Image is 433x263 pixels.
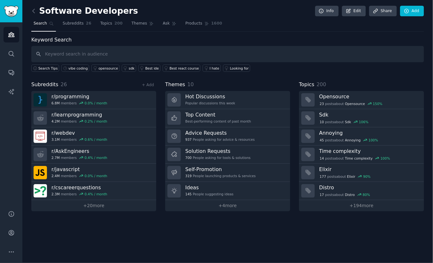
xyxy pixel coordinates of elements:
[319,184,420,191] h3: Distro
[51,192,107,196] div: members
[381,156,390,161] div: 100 %
[299,164,424,182] a: Elixir177postsaboutElixir90%
[345,120,351,124] span: Sdk
[51,137,60,142] span: 3.1M
[319,137,379,143] div: post s about
[319,174,371,179] div: post s about
[373,101,383,106] div: 150 %
[359,120,369,124] div: 106 %
[51,119,60,124] span: 4.2M
[319,155,391,161] div: post s about
[31,81,58,89] span: Subreddits
[31,182,156,200] a: r/cscareerquestions2.3Mmembers0.4% / month
[320,192,324,197] span: 17
[320,101,324,106] span: 23
[51,174,60,178] span: 2.4M
[31,146,156,164] a: r/AskEngineers2.7Mmembers0.4% / month
[203,64,221,72] a: I hate
[230,66,249,71] div: Looking for
[31,109,156,127] a: r/learnprogramming4.2Mmembers0.2% / month
[51,111,107,118] h3: r/ learnprogramming
[51,174,107,178] div: members
[51,101,60,105] span: 6.8M
[165,164,290,182] a: Self-Promotion319People launching products & services
[51,148,107,154] h3: r/ AskEngineers
[51,192,60,196] span: 2.3M
[165,91,290,109] a: Hot DiscussionsPopular discussions this week
[98,19,125,32] a: Topics200
[38,66,58,71] span: Search Tips
[61,81,67,87] span: 26
[223,64,250,72] a: Looking for
[299,91,424,109] a: Opensource23postsaboutOpensource150%
[31,127,156,146] a: r/webdev3.1Mmembers0.6% / month
[400,6,424,17] a: Add
[31,200,156,211] a: +20more
[299,182,424,200] a: Distro17postsaboutDistro80%
[363,192,370,197] div: 80 %
[211,21,222,26] span: 1600
[342,6,366,17] a: Edit
[132,21,147,26] span: Themes
[363,174,371,179] div: 90 %
[299,109,424,127] a: Sdk10postsaboutSdk106%
[185,119,251,124] div: Best-performing content of past month
[100,21,112,26] span: Topics
[317,81,326,87] span: 200
[31,6,138,16] h2: Software Developers
[51,184,107,191] h3: r/ cscareerquestions
[165,182,290,200] a: Ideas145People suggesting ideas
[185,184,234,191] h3: Ideas
[85,101,107,105] div: 0.0 % / month
[51,93,107,100] h3: r/ programming
[163,21,170,26] span: Ask
[185,21,202,26] span: Products
[68,66,88,71] div: vibe coding
[299,200,424,211] a: +194more
[34,93,47,107] img: programming
[122,64,136,72] a: sdk
[185,148,251,154] h3: Solution Requests
[165,81,185,89] span: Themes
[160,19,179,32] a: Ask
[91,64,120,72] a: opensource
[165,200,290,211] a: +4more
[188,81,194,87] span: 10
[31,37,72,43] label: Keyword Search
[347,174,355,179] span: Elixir
[319,192,371,198] div: post s about
[183,19,224,32] a: Products1600
[170,66,199,71] div: Best react course
[85,119,107,124] div: 0.2 % / month
[185,130,255,136] h3: Advice Requests
[185,192,192,196] span: 145
[85,192,107,196] div: 0.4 % / month
[51,137,107,142] div: members
[85,137,107,142] div: 0.6 % / month
[299,127,424,146] a: Annoying45postsaboutAnnoying100%
[165,146,290,164] a: Solution Requests700People asking for tools & solutions
[51,155,107,160] div: members
[319,166,420,173] h3: Elixir
[185,174,256,178] div: People launching products & services
[368,138,378,142] div: 100 %
[60,19,94,32] a: Subreddits26
[185,137,192,142] span: 937
[319,130,420,136] h3: Annoying
[320,120,324,124] span: 10
[185,155,192,160] span: 700
[31,19,56,32] a: Search
[320,174,326,179] span: 177
[51,119,107,124] div: members
[185,101,235,105] div: Popular discussions this week
[185,166,256,173] h3: Self-Promotion
[34,21,47,26] span: Search
[129,66,135,71] div: sdk
[345,192,355,197] span: Distro
[319,101,383,107] div: post s about
[185,137,255,142] div: People asking for advice & resources
[31,164,156,182] a: r/javascript2.4Mmembers0.0% / month
[319,148,420,154] h3: Time complexity
[98,66,118,71] div: opensource
[85,174,107,178] div: 0.0 % / month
